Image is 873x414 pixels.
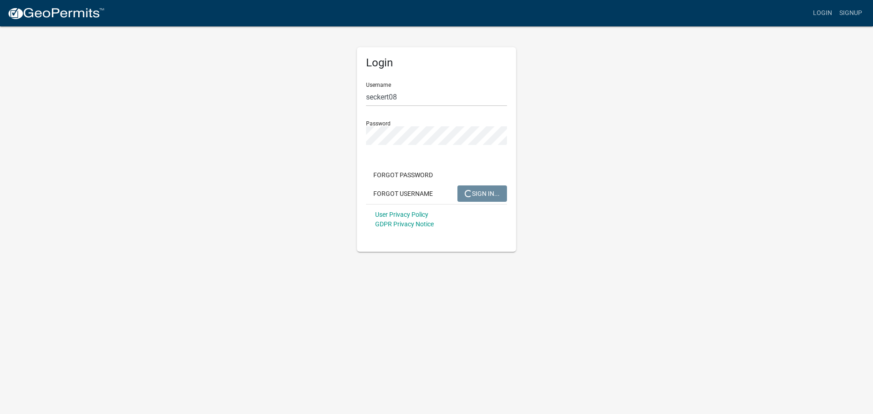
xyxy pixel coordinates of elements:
[465,190,500,197] span: SIGN IN...
[836,5,866,22] a: Signup
[366,185,440,202] button: Forgot Username
[366,167,440,183] button: Forgot Password
[375,220,434,228] a: GDPR Privacy Notice
[809,5,836,22] a: Login
[375,211,428,218] a: User Privacy Policy
[366,56,507,70] h5: Login
[457,185,507,202] button: SIGN IN...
